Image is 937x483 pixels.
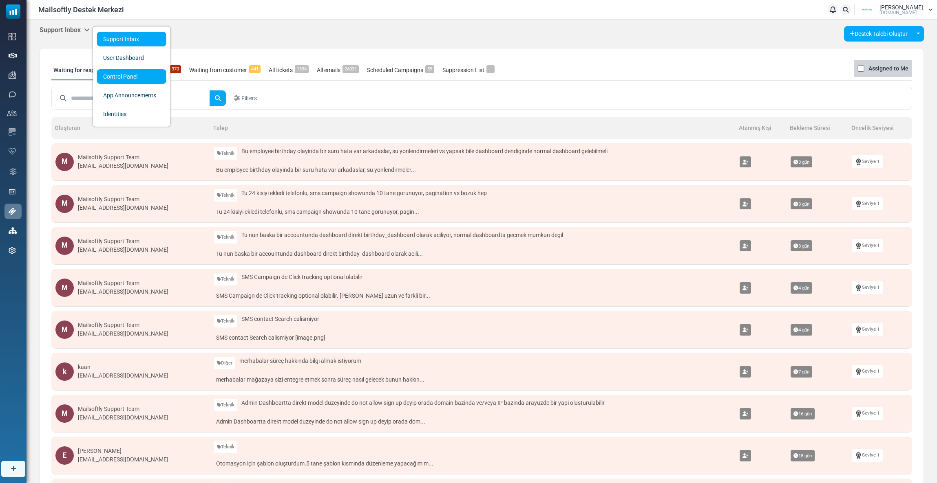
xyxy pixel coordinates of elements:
[365,60,436,80] a: Scheduled Campaigns59
[51,117,210,139] th: Oluşturan
[214,206,731,218] a: Tu 24 kisiyi ekledi telefonlu, sms campaign showunda 10 tane gorunuyor, pagin...
[214,248,731,260] a: Tu nun baska bir accountunda dashboard direkt birthday_dashboard olarak acili...
[78,455,168,464] div: [EMAIL_ADDRESS][DOMAIN_NAME]
[791,198,812,210] span: 3 gün
[241,94,257,103] span: Filters
[852,407,883,420] a: Seviye 1
[343,65,359,73] span: 24031
[241,231,563,239] span: Tu nun baska bir accountunda dashboard direkt birthday_dashboard olarak aciliyor, normal dashboar...
[78,363,168,371] div: kaan
[214,357,235,369] a: Diğer
[844,26,913,42] a: Destek Talebi Oluştur
[78,288,168,296] div: [EMAIL_ADDRESS][DOMAIN_NAME]
[214,189,237,202] a: Teknik
[78,195,168,204] div: Mailsoftly Support Team
[38,4,124,15] span: Mailsoftly Destek Merkezi
[214,399,237,411] a: Teknik
[295,65,309,73] span: 1336
[249,65,261,73] span: 441
[9,188,16,195] img: landing_pages.svg
[852,365,883,378] a: Seviye 1
[852,155,883,168] a: Seviye 1
[55,446,74,465] div: E
[55,404,74,423] div: M
[241,147,608,156] span: Bu employee birthday olayinda bir suru hata var arkadaslar, su yonlendirmeleri vs yapsak bile das...
[214,164,731,176] a: Bu employee birthday olayinda bir suru hata var arkadaslar, su yonlendirmeler...
[9,71,16,79] img: campaigns-icon.png
[214,290,731,302] a: SMS Campaign de Click tracking optional olabilir. [PERSON_NAME] uzun ve farkli bir...
[40,26,90,34] h5: Support Inbox
[214,373,731,386] a: merhabalar mağazaya sizi entegre etmek sonra süreç nasıl gelecek bunun hakkın...
[736,117,787,139] th: Atanmış Kişi
[868,64,908,73] label: Assigned to Me
[55,153,74,171] div: M
[78,279,168,288] div: Mailsoftly Support Team
[852,323,883,336] a: Seviye 1
[55,321,74,339] div: M
[55,237,74,255] div: M
[315,60,361,80] a: All emails24031
[241,189,487,198] span: Tu 24 kisiyi ekledi telefonlu, sms campaign showunda 10 tane gorunuyor, pagination vs bozuk hep
[55,195,74,213] div: M
[78,204,168,212] div: [EMAIL_ADDRESS][DOMAIN_NAME]
[97,69,166,84] a: Control Panel
[9,91,16,98] img: sms-icon.png
[852,239,883,252] a: Seviye 1
[78,447,168,455] div: [PERSON_NAME]
[214,441,237,453] a: Teknik
[97,50,166,65] a: User Dashboard
[214,147,237,160] a: Teknik
[880,10,917,15] span: [DOMAIN_NAME]
[880,4,923,10] span: [PERSON_NAME]
[55,279,74,297] div: M
[78,405,168,413] div: Mailsoftly Support Team
[9,33,16,40] img: dashboard-icon.svg
[791,450,815,461] span: 18 gün
[9,208,16,215] img: support-icon-active.svg
[267,60,311,80] a: All tickets1336
[791,408,815,419] span: 16 gün
[214,273,237,285] a: Teknik
[78,246,168,254] div: [EMAIL_ADDRESS][DOMAIN_NAME]
[791,324,812,336] span: 4 gün
[857,4,877,16] img: User Logo
[791,282,812,294] span: 4 gün
[787,117,848,139] th: Bekleme Süresi
[241,273,362,281] span: SMS Campaign de Click tracking optional olabilir
[214,315,237,327] a: Teknik
[210,117,736,139] th: Talep
[78,162,168,170] div: [EMAIL_ADDRESS][DOMAIN_NAME]
[78,329,168,338] div: [EMAIL_ADDRESS][DOMAIN_NAME]
[239,357,361,365] span: merhabalar süreç hakkında bilgi almak istiyorum
[214,457,731,470] a: Otomasyon için şablon oluşturdum.5 tane şablon kısmında düzenleme yapacağım m...
[852,449,883,462] a: Seviye 1
[78,153,168,162] div: Mailsoftly Support Team
[857,4,933,16] a: User Logo [PERSON_NAME] [DOMAIN_NAME]
[170,65,181,73] span: 370
[791,240,812,252] span: 3 gün
[7,110,17,116] img: contacts-icon.svg
[55,362,74,381] div: k
[791,366,812,378] span: 7 gün
[78,413,168,422] div: [EMAIL_ADDRESS][DOMAIN_NAME]
[9,247,16,254] img: settings-icon.svg
[78,321,168,329] div: Mailsoftly Support Team
[214,332,731,344] a: SMS contact Search calismiyor [image.png]
[852,197,883,210] a: Seviye 1
[9,148,16,154] img: domain-health-icon.svg
[97,32,166,46] a: Support Inbox
[97,107,166,121] a: Identities
[241,315,319,323] span: SMS contact Search calismiyor
[9,167,18,176] img: workflow.svg
[852,281,883,294] a: Seviye 1
[214,415,731,428] a: Admin Dashboartta direkt model duzeyinde do not allow sign up deyip orada dom...
[78,237,168,246] div: Mailsoftly Support Team
[6,4,20,19] img: mailsoftly_icon_blue_white.svg
[791,156,812,168] span: 3 gün
[425,65,434,73] span: 59
[187,60,263,80] a: Waiting from customer441
[9,128,16,136] img: email-templates-icon.svg
[214,231,237,244] a: Teknik
[241,399,605,407] span: Admin Dashboartta direkt model duzeyinde do not allow sign up deyip orada domain bazinda ve/veya ...
[51,60,123,80] a: Waiting for response367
